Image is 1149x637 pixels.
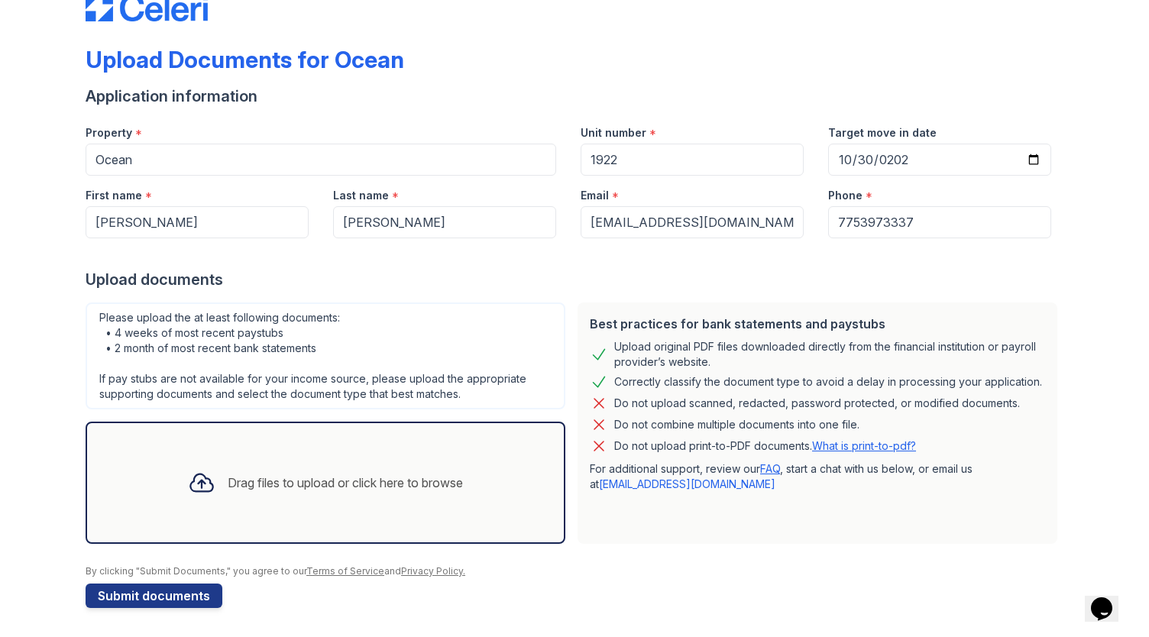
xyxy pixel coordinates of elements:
[306,565,384,577] a: Terms of Service
[86,269,1063,290] div: Upload documents
[581,188,609,203] label: Email
[86,584,222,608] button: Submit documents
[614,438,916,454] p: Do not upload print-to-PDF documents.
[86,188,142,203] label: First name
[581,125,646,141] label: Unit number
[86,565,1063,577] div: By clicking "Submit Documents," you agree to our and
[1085,576,1134,622] iframe: chat widget
[228,474,463,492] div: Drag files to upload or click here to browse
[614,373,1042,391] div: Correctly classify the document type to avoid a delay in processing your application.
[86,302,565,409] div: Please upload the at least following documents: • 4 weeks of most recent paystubs • 2 month of mo...
[828,188,863,203] label: Phone
[614,394,1020,412] div: Do not upload scanned, redacted, password protected, or modified documents.
[614,416,859,434] div: Do not combine multiple documents into one file.
[599,477,775,490] a: [EMAIL_ADDRESS][DOMAIN_NAME]
[86,125,132,141] label: Property
[333,188,389,203] label: Last name
[828,125,937,141] label: Target move in date
[614,339,1045,370] div: Upload original PDF files downloaded directly from the financial institution or payroll provider’...
[760,462,780,475] a: FAQ
[401,565,465,577] a: Privacy Policy.
[86,86,1063,107] div: Application information
[812,439,916,452] a: What is print-to-pdf?
[590,461,1045,492] p: For additional support, review our , start a chat with us below, or email us at
[590,315,1045,333] div: Best practices for bank statements and paystubs
[86,46,404,73] div: Upload Documents for Ocean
